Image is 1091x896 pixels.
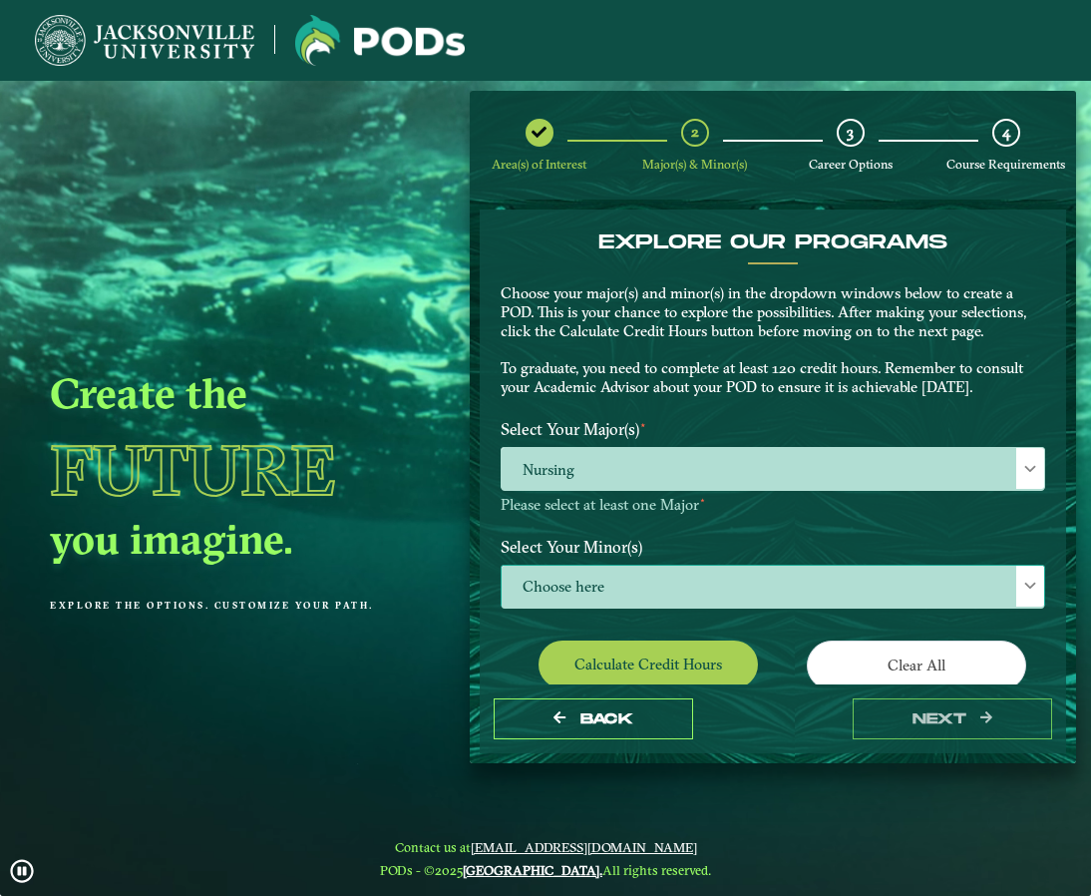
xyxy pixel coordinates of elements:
span: Career Options [809,157,893,172]
sup: ⋆ [639,417,647,432]
span: PODs - ©2025 All rights reserved. [380,862,711,878]
span: Nursing [502,448,1044,491]
span: Choose here [502,566,1044,609]
span: 4 [1002,123,1010,142]
span: Back [580,710,633,727]
img: Jacksonville University logo [295,15,465,66]
h2: you imagine. [50,513,419,565]
button: Calculate credit hours [539,641,758,687]
span: Contact us at [380,839,711,855]
span: Course Requirements [946,157,1065,172]
span: Major(s) & Minor(s) [642,157,747,172]
a: [GEOGRAPHIC_DATA]. [463,862,602,878]
span: 3 [847,123,854,142]
p: Explore the options. Customize your path. [50,600,419,611]
h1: Future [50,426,419,513]
button: next [853,698,1052,739]
button: Clear All [807,641,1026,689]
button: Back [494,698,693,739]
span: Area(s) of Interest [492,157,586,172]
p: Choose your major(s) and minor(s) in the dropdown windows below to create a POD. This is your cha... [501,284,1045,397]
img: Jacksonville University logo [35,15,254,66]
span: 2 [691,123,699,142]
h4: EXPLORE OUR PROGRAMS [501,230,1045,254]
sup: ⋆ [699,493,706,507]
label: Select Your Minor(s) [486,528,1060,565]
label: Select Your Major(s) [486,411,1060,448]
a: [EMAIL_ADDRESS][DOMAIN_NAME] [471,839,697,855]
p: Please select at least one Major [501,496,1045,515]
h2: Create the [50,367,419,419]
